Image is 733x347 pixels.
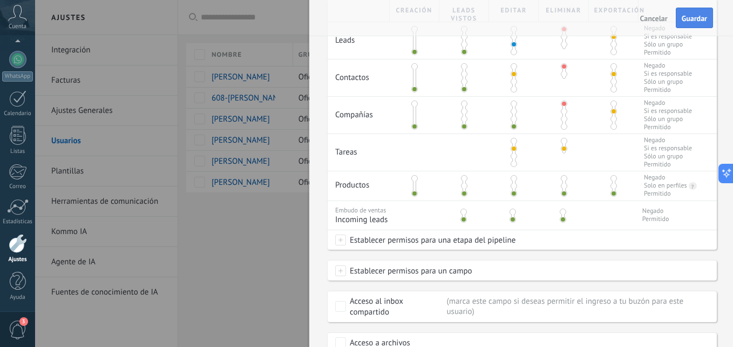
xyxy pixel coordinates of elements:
div: WhatsApp [2,71,33,82]
span: Negado [644,62,692,70]
span: Permitido [642,215,669,223]
div: Calendario [2,110,33,117]
div: Listas [2,148,33,155]
span: Si es responsable [644,144,692,152]
div: Negado [644,173,665,182]
div: Acceso al inbox compartido [350,296,443,318]
span: Cuenta [9,23,26,30]
button: Guardar [676,8,713,28]
span: Establecer permisos para un campo [346,261,472,281]
div: Ajustes [2,256,33,263]
span: Cancelar [640,15,668,22]
div: Ayuda [2,294,33,301]
span: Negado [644,99,692,107]
div: Leads [328,22,390,51]
span: Negado [642,207,669,215]
span: Permitido [644,123,692,131]
span: Si es responsable [644,107,692,115]
div: Correo [2,183,33,190]
span: Sólo un grupo [644,41,692,49]
button: Cancelar [636,9,672,26]
span: Sólo un grupo [644,152,692,161]
span: Permitido [644,49,692,57]
div: Contactos [328,59,390,88]
span: Si es responsable [644,32,692,41]
span: Establecer permisos para una etapa del pipeline [346,230,515,250]
span: Sólo un grupo [644,78,692,86]
div: Permitido [644,190,671,198]
span: 3 [19,317,28,326]
div: Tareas [328,134,390,163]
span: Permitido [644,161,692,169]
div: ? [689,182,694,190]
div: Productos [328,171,390,196]
span: Sólo un grupo [644,115,692,123]
div: Solo en perfiles [644,182,687,190]
span: Permitido [644,86,692,94]
div: Estadísticas [2,218,33,225]
span: Guardar [682,15,707,22]
div: Compañías [328,97,390,125]
span: Embudo de ventas [335,206,386,215]
span: Si es responsable [644,70,692,78]
span: Negado [644,136,692,144]
span: Incoming leads [335,215,436,225]
div: Marca este campo si deseas permitir el ingreso a tu buzón para este usuario [447,296,710,317]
